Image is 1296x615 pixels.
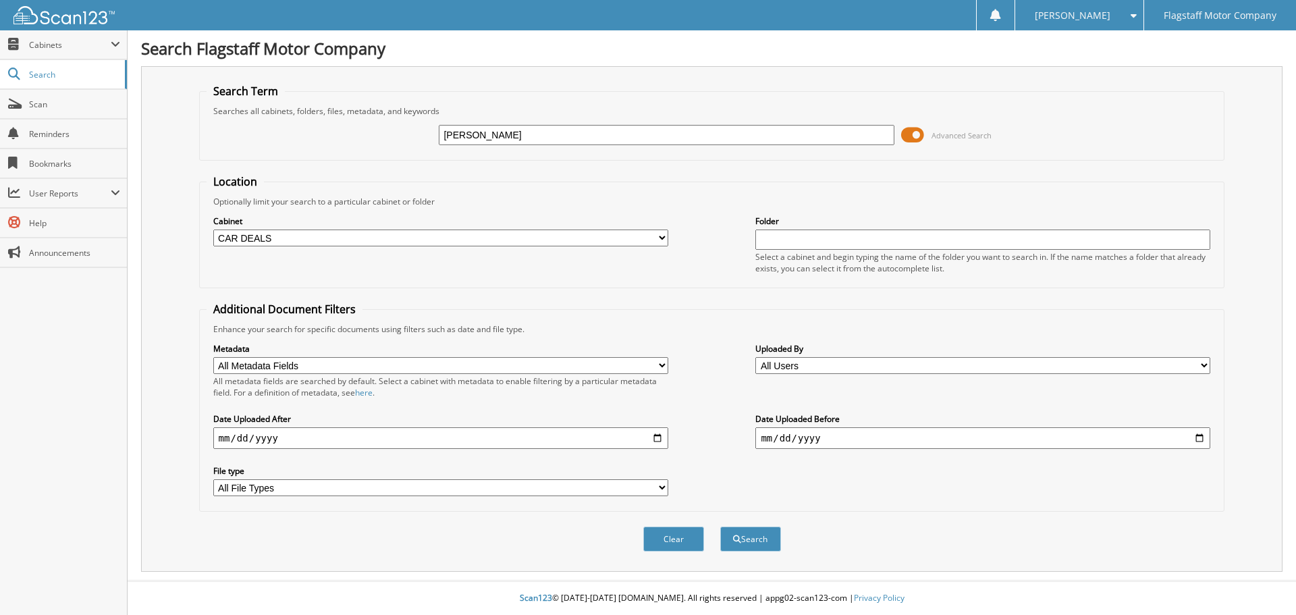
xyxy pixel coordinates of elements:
[207,174,264,189] legend: Location
[207,105,1218,117] div: Searches all cabinets, folders, files, metadata, and keywords
[213,215,668,227] label: Cabinet
[29,217,120,229] span: Help
[854,592,905,604] a: Privacy Policy
[932,130,992,140] span: Advanced Search
[213,427,668,449] input: start
[29,99,120,110] span: Scan
[141,37,1282,59] h1: Search Flagstaff Motor Company
[643,527,704,552] button: Clear
[29,128,120,140] span: Reminders
[355,387,373,398] a: here
[128,582,1296,615] div: © [DATE]-[DATE] [DOMAIN_NAME]. All rights reserved | appg02-scan123-com |
[755,413,1210,425] label: Date Uploaded Before
[207,323,1218,335] div: Enhance your search for specific documents using filters such as date and file type.
[755,251,1210,274] div: Select a cabinet and begin typing the name of the folder you want to search in. If the name match...
[1035,11,1110,20] span: [PERSON_NAME]
[755,343,1210,354] label: Uploaded By
[213,413,668,425] label: Date Uploaded After
[720,527,781,552] button: Search
[29,188,111,199] span: User Reports
[29,39,111,51] span: Cabinets
[207,84,285,99] legend: Search Term
[755,215,1210,227] label: Folder
[213,375,668,398] div: All metadata fields are searched by default. Select a cabinet with metadata to enable filtering b...
[1228,550,1296,615] iframe: Chat Widget
[29,247,120,259] span: Announcements
[29,69,118,80] span: Search
[29,158,120,169] span: Bookmarks
[213,343,668,354] label: Metadata
[1164,11,1276,20] span: Flagstaff Motor Company
[13,6,115,24] img: scan123-logo-white.svg
[520,592,552,604] span: Scan123
[207,196,1218,207] div: Optionally limit your search to a particular cabinet or folder
[213,465,668,477] label: File type
[207,302,362,317] legend: Additional Document Filters
[755,427,1210,449] input: end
